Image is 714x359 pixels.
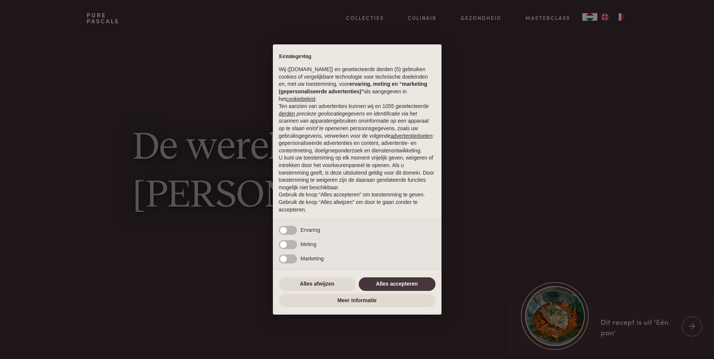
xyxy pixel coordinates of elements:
[301,256,324,262] span: Marketing
[391,132,432,140] button: advertentiedoelen
[279,53,435,60] h2: Kennisgeving
[279,111,417,124] em: precieze geolocatiegegevens en identificatie via het scannen van apparaten
[286,96,315,102] a: cookiebeleid
[279,110,295,118] button: derden
[279,191,435,213] p: Gebruik de knop “Alles accepteren” om toestemming te geven. Gebruik de knop “Alles afwijzen” om d...
[279,277,356,291] button: Alles afwijzen
[279,294,435,307] button: Meer informatie
[279,81,427,94] strong: ervaring, meting en “marketing (gepersonaliseerde advertenties)”
[279,118,429,131] em: informatie op een apparaat op te slaan en/of te openen
[301,227,320,233] span: Ervaring
[279,154,435,191] p: U kunt uw toestemming op elk moment vrijelijk geven, weigeren of intrekken door het voorkeurenpan...
[301,241,317,247] span: Meting
[359,277,435,291] button: Alles accepteren
[279,103,435,154] p: Ten aanzien van advertenties kunnen wij en 1055 geselecteerde gebruiken om en persoonsgegevens, z...
[279,66,435,103] p: Wij ([DOMAIN_NAME]) en geselecteerde derden (5) gebruiken cookies of vergelijkbare technologie vo...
